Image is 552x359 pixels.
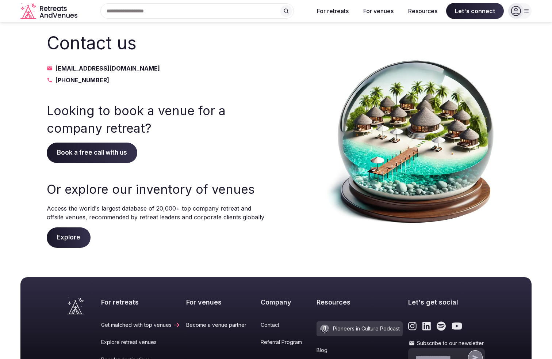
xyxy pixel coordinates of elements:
span: Let's connect [446,3,504,19]
a: Visit the homepage [67,298,84,314]
h3: Looking to book a venue for a company retreat? [47,102,269,137]
p: Access the world's largest database of 20,000+ top company retreat and offsite venues, recommende... [47,204,269,222]
h2: Company [261,298,311,307]
h2: Let's get social [408,298,485,307]
a: Explore retreat venues [101,339,180,346]
h2: Contact us [47,31,269,55]
a: Link to the retreats and venues Youtube page [452,321,462,331]
a: Explore [47,234,91,241]
span: Explore [47,227,91,248]
button: For retreats [311,3,354,19]
img: Contact us [323,31,505,248]
a: Referral Program [261,339,311,346]
button: Resources [402,3,443,19]
a: Blog [317,347,403,354]
a: Link to the retreats and venues Instagram page [408,321,417,331]
a: Get matched with top venues [101,321,180,329]
svg: Retreats and Venues company logo [20,3,79,19]
button: For venues [357,3,399,19]
a: [EMAIL_ADDRESS][DOMAIN_NAME] [47,64,269,73]
a: Link to the retreats and venues Spotify page [437,321,446,331]
a: Visit the homepage [20,3,79,19]
h3: Or explore our inventory of venues [47,181,269,198]
a: Pioneers in Culture Podcast [317,321,403,336]
a: Link to the retreats and venues LinkedIn page [422,321,431,331]
h2: For venues [186,298,255,307]
label: Subscribe to our newsletter [408,340,485,347]
a: Become a venue partner [186,321,255,329]
a: Contact [261,321,311,329]
h2: For retreats [101,298,180,307]
span: Book a free call with us [47,143,137,163]
a: Book a free call with us [47,149,137,156]
h2: Resources [317,298,403,307]
a: [PHONE_NUMBER] [47,76,269,84]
